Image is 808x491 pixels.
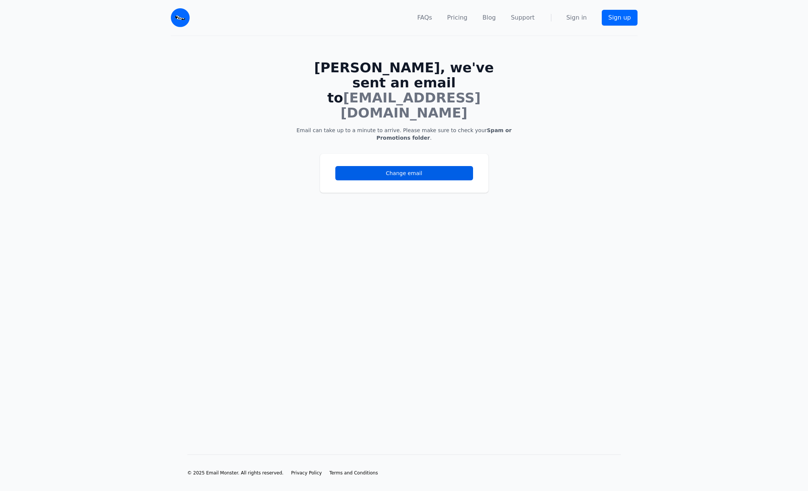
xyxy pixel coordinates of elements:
[602,10,637,26] a: Sign up
[296,127,513,142] p: Email can take up to a minute to arrive. Please make sure to check your .
[291,470,322,476] a: Privacy Policy
[335,166,473,180] a: Change email
[482,13,496,22] a: Blog
[341,90,481,120] span: [EMAIL_ADDRESS][DOMAIN_NAME]
[447,13,467,22] a: Pricing
[511,13,534,22] a: Support
[291,470,322,476] span: Privacy Policy
[296,60,513,120] h1: [PERSON_NAME], we've sent an email to
[187,470,284,476] li: © 2025 Email Monster. All rights reserved.
[171,8,190,27] img: Email Monster
[329,470,378,476] span: Terms and Conditions
[566,13,587,22] a: Sign in
[417,13,432,22] a: FAQs
[329,470,378,476] a: Terms and Conditions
